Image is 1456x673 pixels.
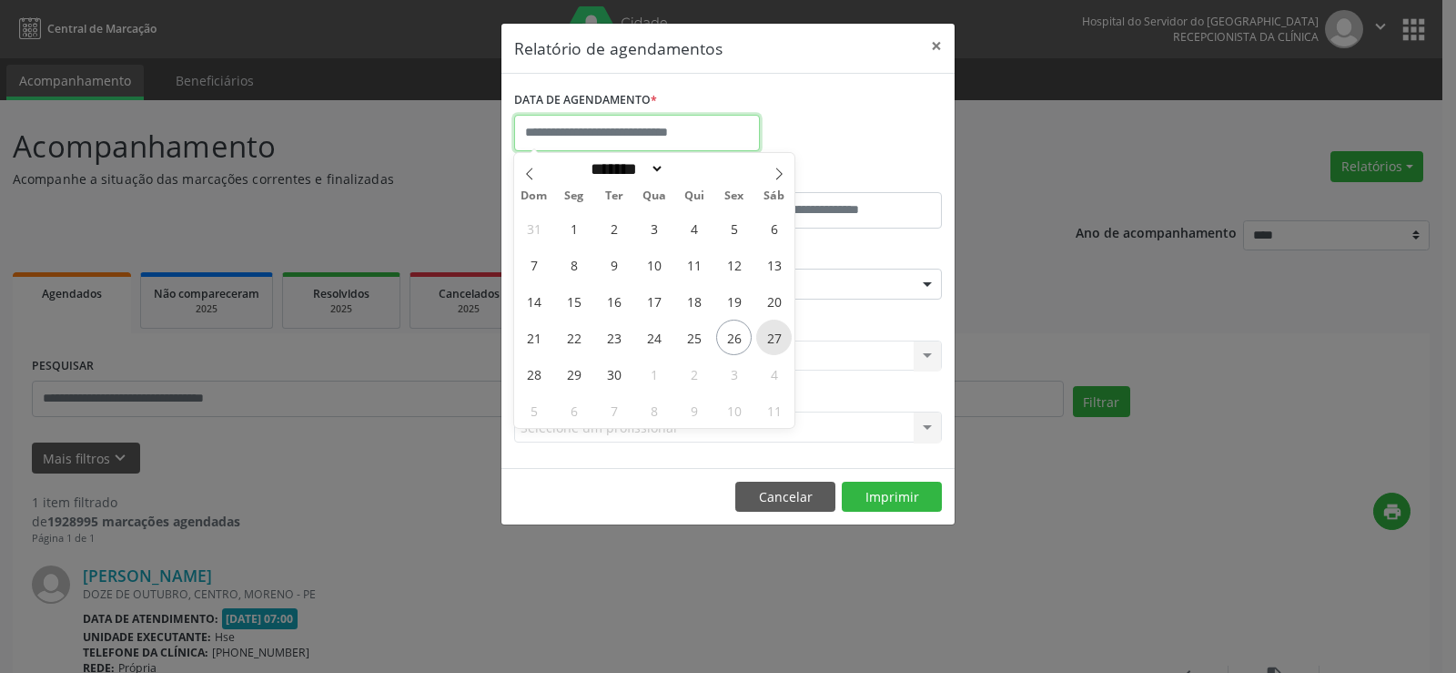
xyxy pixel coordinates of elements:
span: Sáb [754,190,794,202]
input: Year [664,159,724,178]
button: Cancelar [735,482,835,513]
span: Setembro 8, 2025 [556,247,591,282]
span: Sex [714,190,754,202]
span: Setembro 11, 2025 [676,247,712,282]
span: Dom [514,190,554,202]
span: Setembro 21, 2025 [516,320,551,355]
span: Setembro 29, 2025 [556,356,591,392]
span: Setembro 22, 2025 [556,320,591,355]
span: Setembro 20, 2025 [756,283,792,319]
span: Setembro 24, 2025 [636,320,672,355]
span: Setembro 15, 2025 [556,283,591,319]
span: Outubro 6, 2025 [556,393,591,428]
span: Setembro 1, 2025 [556,210,591,246]
span: Outubro 1, 2025 [636,356,672,392]
span: Outubro 2, 2025 [676,356,712,392]
span: Outubro 5, 2025 [516,393,551,428]
span: Agosto 31, 2025 [516,210,551,246]
span: Setembro 10, 2025 [636,247,672,282]
span: Setembro 4, 2025 [676,210,712,246]
span: Setembro 13, 2025 [756,247,792,282]
span: Qua [634,190,674,202]
label: ATÉ [733,164,942,192]
span: Setembro 7, 2025 [516,247,551,282]
span: Setembro 6, 2025 [756,210,792,246]
span: Outubro 11, 2025 [756,393,792,428]
span: Outubro 8, 2025 [636,393,672,428]
span: Setembro 17, 2025 [636,283,672,319]
span: Setembro 5, 2025 [716,210,752,246]
span: Setembro 3, 2025 [636,210,672,246]
button: Close [918,24,955,68]
span: Setembro 18, 2025 [676,283,712,319]
label: DATA DE AGENDAMENTO [514,87,657,115]
span: Setembro 2, 2025 [596,210,632,246]
span: Setembro 9, 2025 [596,247,632,282]
span: Outubro 10, 2025 [716,393,752,428]
span: Setembro 30, 2025 [596,356,632,392]
span: Qui [674,190,714,202]
span: Outubro 4, 2025 [756,356,792,392]
span: Ter [594,190,634,202]
span: Outubro 9, 2025 [676,393,712,428]
h5: Relatório de agendamentos [514,36,723,60]
button: Imprimir [842,482,942,513]
span: Setembro 28, 2025 [516,356,551,392]
span: Setembro 14, 2025 [516,283,551,319]
span: Setembro 26, 2025 [716,320,752,355]
span: Setembro 12, 2025 [716,247,752,282]
span: Setembro 19, 2025 [716,283,752,319]
select: Month [584,159,664,178]
span: Setembro 16, 2025 [596,283,632,319]
span: Seg [554,190,594,202]
span: Setembro 27, 2025 [756,320,792,355]
span: Setembro 25, 2025 [676,320,712,355]
span: Setembro 23, 2025 [596,320,632,355]
span: Outubro 7, 2025 [596,393,632,428]
span: Outubro 3, 2025 [716,356,752,392]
